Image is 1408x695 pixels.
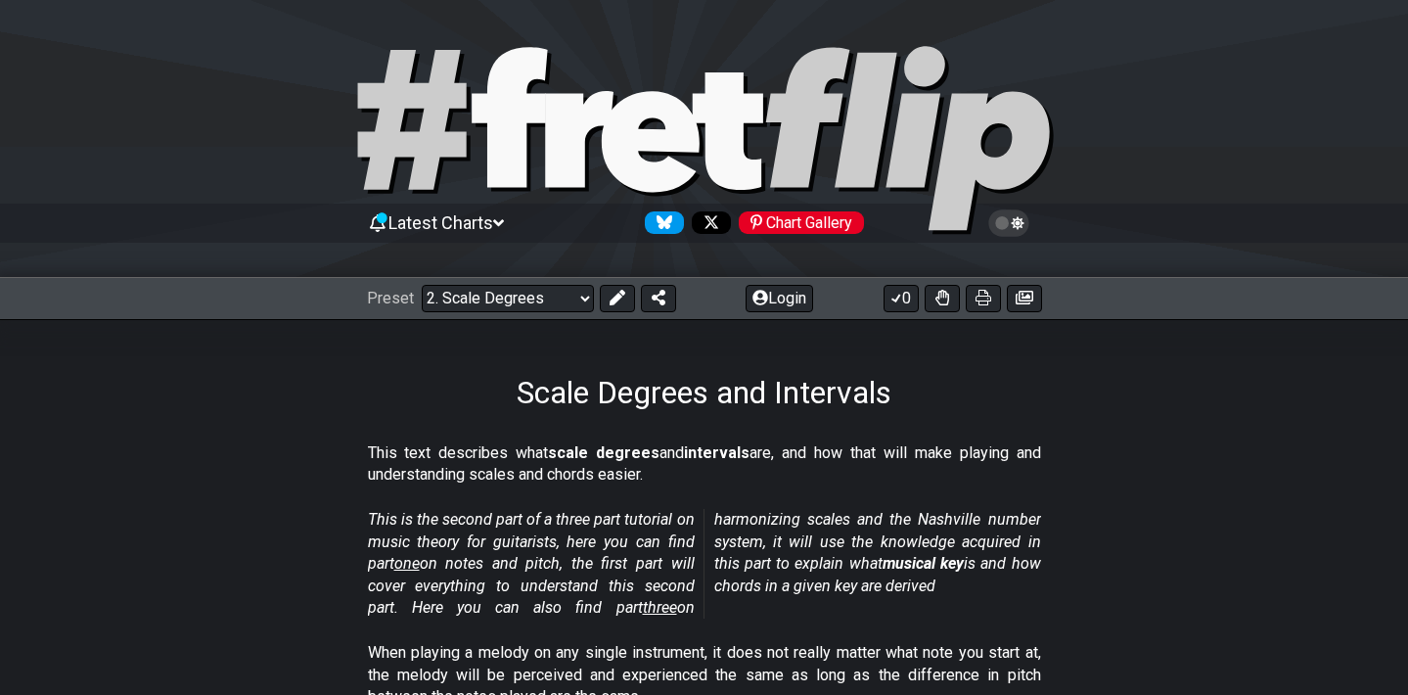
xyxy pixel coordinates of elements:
a: Follow #fretflip at X [684,211,731,234]
button: Toggle Dexterity for all fretkits [925,285,960,312]
a: Follow #fretflip at Bluesky [637,211,684,234]
button: Login [746,285,813,312]
h1: Scale Degrees and Intervals [517,374,891,411]
p: This text describes what and are, and how that will make playing and understanding scales and cho... [368,442,1041,486]
a: #fretflip at Pinterest [731,211,864,234]
span: one [394,554,420,573]
button: Print [966,285,1001,312]
select: Preset [422,285,594,312]
strong: musical key [883,554,964,573]
em: This is the second part of a three part tutorial on music theory for guitarists, here you can fin... [368,510,1041,617]
button: Share Preset [641,285,676,312]
button: 0 [884,285,919,312]
button: Create image [1007,285,1042,312]
strong: intervals [684,443,749,462]
span: Latest Charts [388,212,493,233]
strong: scale degrees [548,443,659,462]
button: Edit Preset [600,285,635,312]
span: Toggle light / dark theme [998,214,1021,232]
span: three [643,598,677,617]
span: Preset [367,289,414,307]
div: Chart Gallery [739,211,864,234]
